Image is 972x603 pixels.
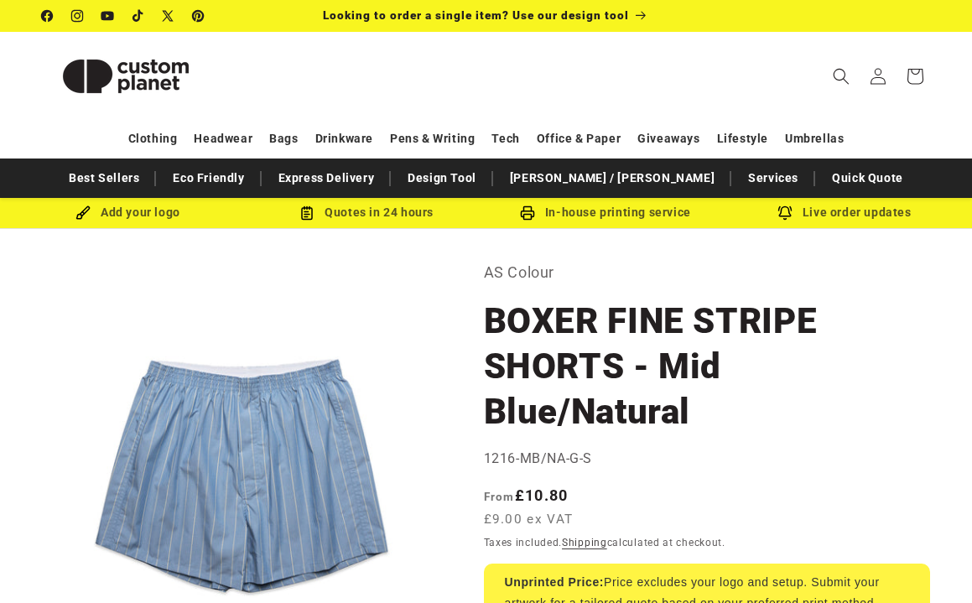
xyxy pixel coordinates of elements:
span: £9.00 ex VAT [484,510,574,529]
img: Order Updates Icon [299,205,314,221]
a: Giveaways [637,124,699,153]
a: Umbrellas [785,124,844,153]
img: Order updates [777,205,793,221]
div: Taxes included. calculated at checkout. [484,534,930,551]
div: Live order updates [725,202,964,223]
a: Shipping [562,537,607,548]
strong: £10.80 [484,486,569,504]
strong: Unprinted Price: [505,575,605,589]
a: Clothing [128,124,178,153]
a: Services [740,164,807,193]
div: Quotes in 24 hours [247,202,486,223]
a: Quick Quote [824,164,912,193]
img: In-house printing [520,205,535,221]
img: Brush Icon [75,205,91,221]
a: [PERSON_NAME] / [PERSON_NAME] [502,164,723,193]
a: Best Sellers [60,164,148,193]
h1: BOXER FINE STRIPE SHORTS - Mid Blue/Natural [484,299,930,434]
a: Tech [491,124,519,153]
a: Eco Friendly [164,164,252,193]
a: Design Tool [399,164,485,193]
a: Pens & Writing [390,124,475,153]
div: Add your logo [8,202,247,223]
div: In-house printing service [486,202,725,223]
img: Custom Planet [42,39,210,114]
a: Bags [269,124,298,153]
a: Lifestyle [717,124,768,153]
a: Headwear [194,124,252,153]
a: Office & Paper [537,124,621,153]
summary: Search [823,58,860,95]
a: Drinkware [315,124,373,153]
p: AS Colour [484,259,930,286]
span: Looking to order a single item? Use our design tool [323,8,629,22]
span: From [484,490,515,503]
a: Custom Planet [36,32,216,120]
a: Express Delivery [270,164,383,193]
span: 1216-MB/NA-G-S [484,450,592,466]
